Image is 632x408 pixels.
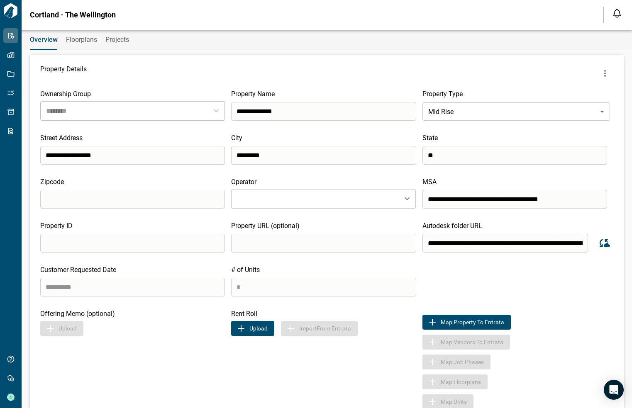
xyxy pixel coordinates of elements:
[40,190,225,209] input: search
[401,193,413,204] button: Open
[597,65,613,82] button: more
[40,222,73,230] span: Property ID
[422,90,463,98] span: Property Type
[604,380,624,400] div: Open Intercom Messenger
[231,178,256,186] span: Operator
[422,134,438,142] span: State
[231,90,275,98] span: Property Name
[66,36,97,44] span: Floorplans
[422,222,482,230] span: Autodesk folder URL
[594,233,613,253] button: Sync data from Autodesk
[422,190,607,209] input: search
[231,310,257,318] span: Rent Roll
[105,36,129,44] span: Projects
[231,321,274,336] button: uploadUpload
[40,278,225,296] input: search
[422,315,511,330] button: Map to EntrataMap Property to Entrata
[40,178,64,186] span: Zipcode
[231,234,416,253] input: search
[610,7,624,20] button: Open notification feed
[22,30,632,50] div: base tabs
[40,65,87,82] span: Property Details
[236,323,246,333] img: upload
[40,234,225,253] input: search
[427,317,437,327] img: Map to Entrata
[40,310,115,318] span: Offering Memo (optional)
[40,90,91,98] span: Ownership Group
[30,36,58,44] span: Overview
[422,100,610,123] div: Mid Rise
[422,146,607,165] input: search
[422,178,437,186] span: MSA
[422,234,588,253] input: search
[231,266,260,274] span: # of Units
[231,222,300,230] span: Property URL (optional)
[40,146,225,165] input: search
[231,134,242,142] span: City
[30,11,116,19] span: Cortland - The Wellington
[231,102,416,121] input: search
[40,134,83,142] span: Street Address
[40,266,116,274] span: Customer Requested Date
[231,146,416,165] input: search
